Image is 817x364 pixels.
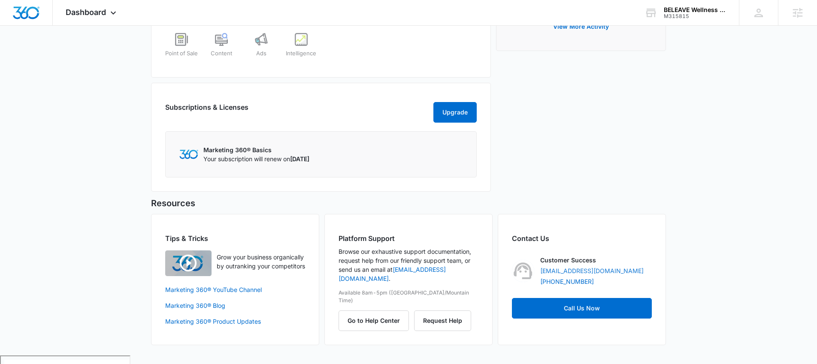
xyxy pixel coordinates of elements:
[217,253,305,271] p: Grow your business organically by outranking your competitors
[245,33,278,64] a: Ads
[286,49,316,58] span: Intelligence
[165,301,305,310] a: Marketing 360® Blog
[14,14,21,21] img: logo_orange.svg
[165,233,305,244] h2: Tips & Tricks
[339,310,409,331] button: Go to Help Center
[540,266,644,275] a: [EMAIL_ADDRESS][DOMAIN_NAME]
[165,250,212,276] img: Quick Overview Video
[211,49,232,58] span: Content
[165,49,198,58] span: Point of Sale
[512,298,652,319] a: Call Us Now
[414,310,471,331] button: Request Help
[23,50,30,57] img: tab_domain_overview_orange.svg
[14,22,21,29] img: website_grey.svg
[512,233,652,244] h2: Contact Us
[414,317,471,324] a: Request Help
[66,8,106,17] span: Dashboard
[22,22,94,29] div: Domain: [DOMAIN_NAME]
[165,33,198,64] a: Point of Sale
[512,260,534,282] img: Customer Success
[545,16,617,37] button: View More Activity
[290,155,309,162] span: [DATE]
[179,150,198,159] img: Marketing 360 Logo
[339,317,414,324] a: Go to Help Center
[95,51,145,56] div: Keywords by Traffic
[540,277,594,286] a: [PHONE_NUMBER]
[339,289,478,304] p: Available 8am-5pm ([GEOGRAPHIC_DATA]/Mountain Time)
[24,14,42,21] div: v 4.0.25
[165,285,305,294] a: Marketing 360® YouTube Channel
[165,102,248,119] h2: Subscriptions & Licenses
[33,51,77,56] div: Domain Overview
[664,13,726,19] div: account id
[339,233,478,244] h2: Platform Support
[165,317,305,326] a: Marketing 360® Product Updates
[339,247,478,283] p: Browse our exhaustive support documentation, request help from our friendly support team, or send...
[203,145,309,154] p: Marketing 360® Basics
[203,154,309,163] p: Your subscription will renew on
[433,102,477,123] button: Upgrade
[85,50,92,57] img: tab_keywords_by_traffic_grey.svg
[540,256,596,265] p: Customer Success
[284,33,318,64] a: Intelligence
[664,6,726,13] div: account name
[151,197,666,210] h5: Resources
[205,33,238,64] a: Content
[256,49,266,58] span: Ads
